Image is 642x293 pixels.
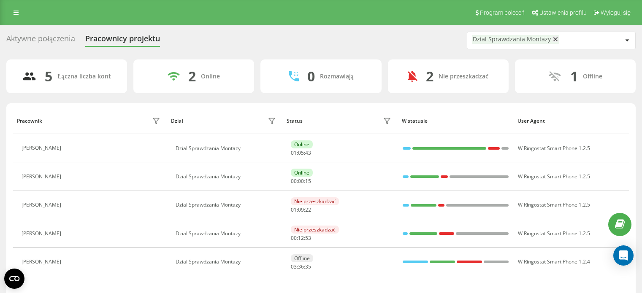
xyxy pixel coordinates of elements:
[570,68,578,84] div: 1
[291,149,297,156] span: 01
[518,201,590,208] span: W Ringostat Smart Phone 1.2.5
[298,149,304,156] span: 05
[291,263,297,270] span: 03
[176,174,278,180] div: Dzial Sprawdzania Montazy
[473,36,551,43] div: Dzial Sprawdzania Montazy
[287,118,303,124] div: Status
[601,9,631,16] span: Wyloguj się
[291,140,313,148] div: Online
[305,206,311,213] span: 22
[22,202,63,208] div: [PERSON_NAME]
[298,177,304,185] span: 00
[298,263,304,270] span: 36
[291,178,311,184] div: : :
[201,73,220,80] div: Online
[176,145,278,151] div: Dzial Sprawdzania Montazy
[298,234,304,242] span: 12
[439,73,488,80] div: Nie przeszkadzać
[307,68,315,84] div: 0
[305,234,311,242] span: 53
[539,9,587,16] span: Ustawienia profilu
[188,68,196,84] div: 2
[291,169,313,177] div: Online
[291,226,339,234] div: Nie przeszkadzać
[176,231,278,237] div: Dzial Sprawdzania Montazy
[305,177,311,185] span: 15
[22,174,63,180] div: [PERSON_NAME]
[22,259,63,265] div: [PERSON_NAME]
[402,118,509,124] div: W statusie
[291,254,313,262] div: Offline
[305,263,311,270] span: 35
[291,235,311,241] div: : :
[291,264,311,270] div: : :
[518,230,590,237] span: W Ringostat Smart Phone 1.2.5
[4,269,24,289] button: Open CMP widget
[298,206,304,213] span: 09
[613,245,634,266] div: Open Intercom Messenger
[22,145,63,151] div: [PERSON_NAME]
[291,177,297,185] span: 00
[480,9,525,16] span: Program poleceń
[45,68,52,84] div: 5
[22,231,63,237] div: [PERSON_NAME]
[517,118,625,124] div: User Agent
[426,68,433,84] div: 2
[583,73,602,80] div: Offline
[57,73,111,80] div: Łączna liczba kont
[291,234,297,242] span: 00
[291,150,311,156] div: : :
[291,206,297,213] span: 01
[305,149,311,156] span: 43
[320,73,354,80] div: Rozmawiają
[85,34,160,47] div: Pracownicy projektu
[518,258,590,265] span: W Ringostat Smart Phone 1.2.4
[6,34,75,47] div: Aktywne połączenia
[518,145,590,152] span: W Ringostat Smart Phone 1.2.5
[17,118,42,124] div: Pracownik
[518,173,590,180] span: W Ringostat Smart Phone 1.2.5
[176,259,278,265] div: Dzial Sprawdzania Montazy
[176,202,278,208] div: Dzial Sprawdzania Montazy
[291,197,339,205] div: Nie przeszkadzać
[291,207,311,213] div: : :
[171,118,183,124] div: Dział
